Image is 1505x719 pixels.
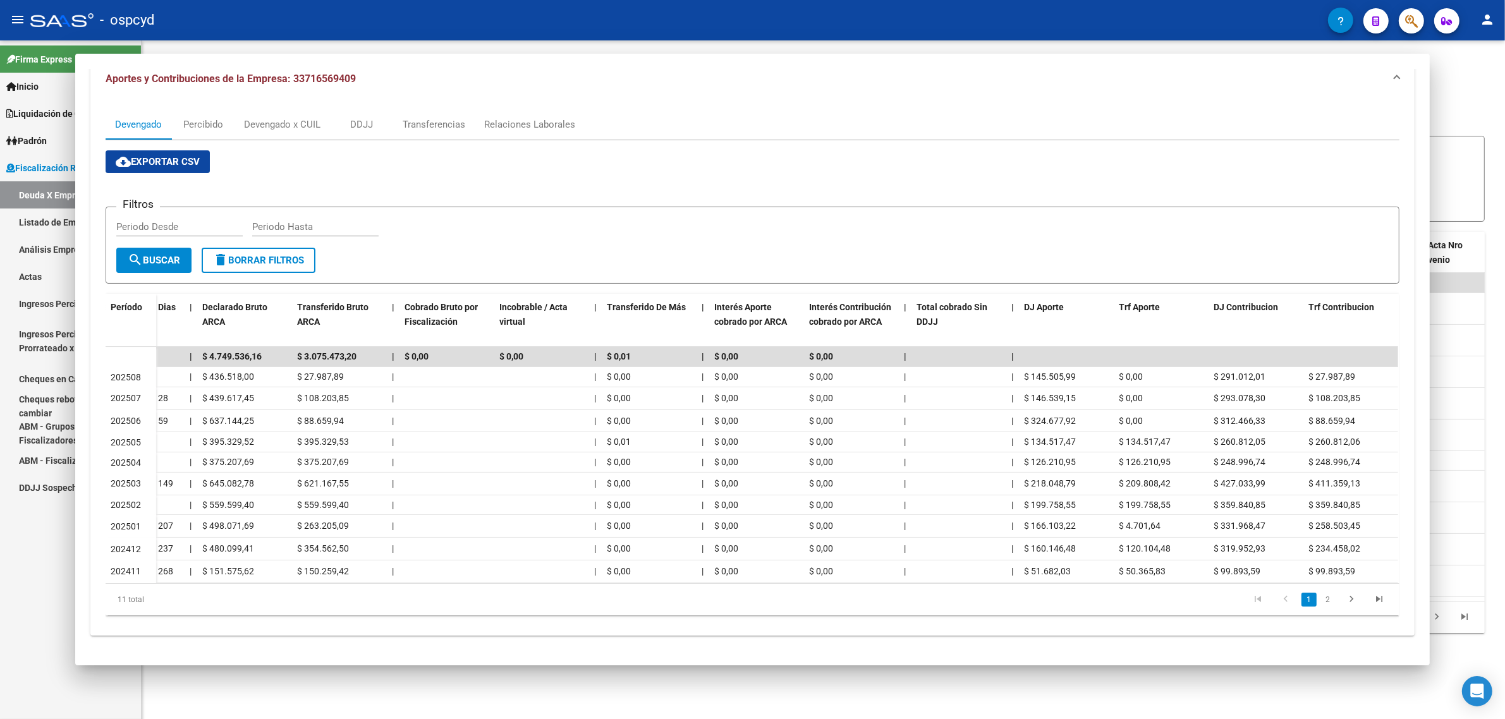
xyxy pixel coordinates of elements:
[594,351,597,361] span: |
[111,437,141,447] span: 202505
[116,197,160,211] h3: Filtros
[158,302,176,312] span: Dias
[1308,521,1360,531] span: $ 258.503,45
[202,372,254,382] span: $ 436.518,00
[607,500,631,510] span: $ 0,00
[158,478,173,488] span: 149
[1308,478,1360,488] span: $ 411.359,13
[1214,416,1265,426] span: $ 312.466,33
[6,107,117,121] span: Liquidación de Convenios
[158,566,173,576] span: 268
[116,156,200,167] span: Exportar CSV
[904,543,906,553] span: |
[809,437,833,447] span: $ 0,00
[405,302,478,327] span: Cobrado Bruto por Fiscalización
[1019,294,1114,349] datatable-header-cell: DJ Aporte
[1274,593,1298,607] a: go to previous page
[1011,437,1013,447] span: |
[111,416,141,426] span: 202506
[100,6,154,34] span: - ospcyd
[392,416,394,426] span: |
[499,302,568,327] span: Incobrable / Acta virtual
[1339,593,1363,607] a: go to next page
[405,351,429,361] span: $ 0,00
[6,80,39,94] span: Inicio
[809,393,833,403] span: $ 0,00
[904,566,906,576] span: |
[904,500,906,510] span: |
[190,393,192,403] span: |
[392,521,394,531] span: |
[1308,437,1360,447] span: $ 260.812,06
[484,118,575,131] div: Relaciones Laborales
[702,566,704,576] span: |
[1308,566,1355,576] span: $ 99.893,59
[1119,457,1171,467] span: $ 126.210,95
[702,521,704,531] span: |
[1308,302,1374,312] span: Trf Contribucion
[1214,566,1260,576] span: $ 99.893,59
[594,543,596,553] span: |
[1308,416,1355,426] span: $ 88.659,94
[392,372,394,382] span: |
[190,416,192,426] span: |
[1214,478,1265,488] span: $ 427.033,99
[714,500,738,510] span: $ 0,00
[190,500,192,510] span: |
[158,416,168,426] span: 59
[202,437,254,447] span: $ 395.329,52
[1011,543,1013,553] span: |
[697,294,709,349] datatable-header-cell: |
[115,118,162,131] div: Devengado
[202,351,262,361] span: $ 4.749.536,16
[594,416,596,426] span: |
[1308,500,1360,510] span: $ 359.840,85
[387,294,399,349] datatable-header-cell: |
[111,544,141,554] span: 202412
[297,437,349,447] span: $ 395.329,53
[702,372,704,382] span: |
[399,294,494,349] datatable-header-cell: Cobrado Bruto por Fiscalización
[392,478,394,488] span: |
[1024,393,1076,403] span: $ 146.539,15
[1407,232,1502,274] datatable-header-cell: Ult. Acta Nro Convenio
[6,134,47,148] span: Padrón
[1024,302,1064,312] span: DJ Aporte
[111,500,141,510] span: 202502
[197,294,292,349] datatable-header-cell: Declarado Bruto ARCA
[111,457,141,468] span: 202504
[1024,478,1076,488] span: $ 218.048,79
[714,457,738,467] span: $ 0,00
[904,478,906,488] span: |
[1024,416,1076,426] span: $ 324.677,92
[714,351,738,361] span: $ 0,00
[917,302,987,327] span: Total cobrado Sin DDJJ
[1119,478,1171,488] span: $ 209.808,42
[594,302,597,312] span: |
[128,255,180,266] span: Buscar
[297,543,349,553] span: $ 354.562,50
[297,351,356,361] span: $ 3.075.473,20
[1367,593,1391,607] a: go to last page
[904,416,906,426] span: |
[185,294,197,349] datatable-header-cell: |
[494,294,589,349] datatable-header-cell: Incobrable / Acta virtual
[183,118,223,131] div: Percibido
[106,294,156,347] datatable-header-cell: Período
[702,416,704,426] span: |
[128,252,143,267] mat-icon: search
[158,393,168,403] span: 28
[1119,566,1166,576] span: $ 50.365,83
[1011,500,1013,510] span: |
[702,393,704,403] span: |
[1119,521,1161,531] span: $ 4.701,64
[1300,589,1319,610] li: page 1
[809,416,833,426] span: $ 0,00
[1119,543,1171,553] span: $ 120.104,48
[607,302,686,312] span: Transferido De Más
[602,294,697,349] datatable-header-cell: Transferido De Más
[1214,393,1265,403] span: $ 293.078,30
[904,437,906,447] span: |
[714,566,738,576] span: $ 0,00
[1214,302,1278,312] span: DJ Contribucion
